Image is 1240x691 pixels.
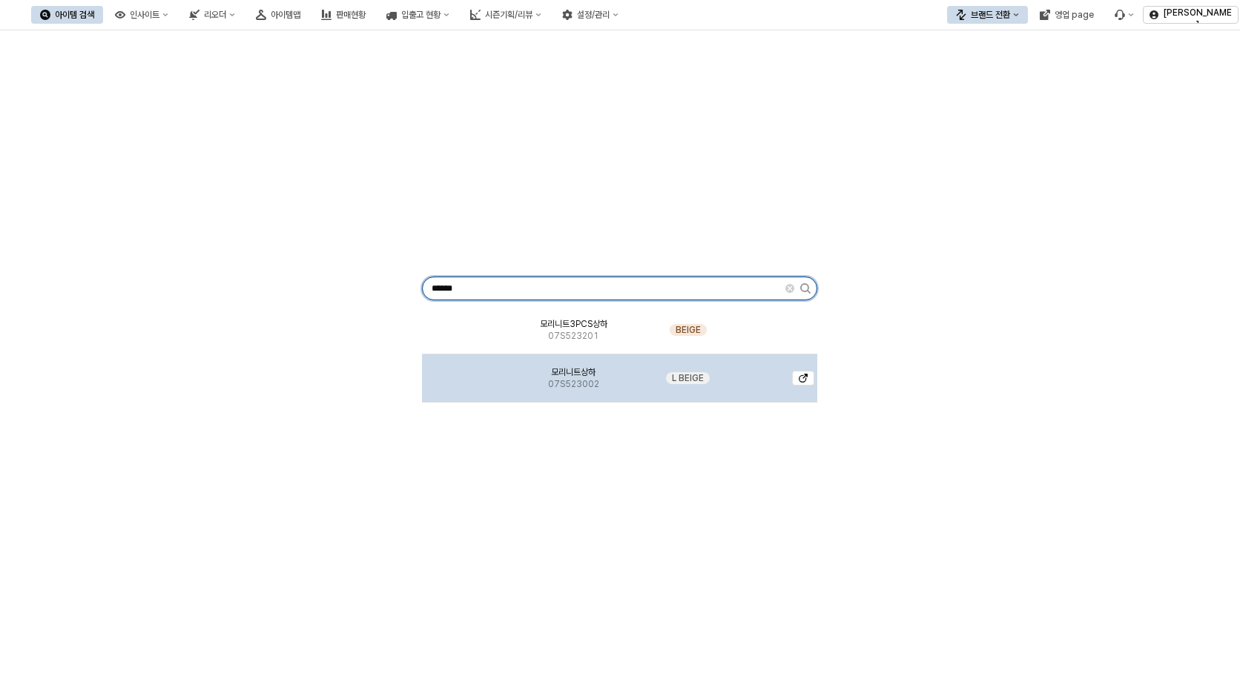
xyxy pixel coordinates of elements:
button: Clear [785,284,794,293]
button: 인사이트 [106,6,177,24]
button: 설정/관리 [553,6,627,24]
div: 입출고 현황 [401,10,441,20]
button: 브랜드 전환 [947,6,1028,24]
div: 시즌기획/리뷰 [485,10,532,20]
span: 모리니트3PCS상하 [540,318,607,330]
span: BEIGE [676,324,701,336]
button: 입출고 현황 [377,6,458,24]
button: [PERSON_NAME] [1143,6,1239,24]
button: 아이템 상세 [792,371,814,386]
div: 영업 page [1055,10,1094,20]
div: 판매현황 [336,10,366,20]
button: 판매현황 [312,6,375,24]
div: 설정/관리 [577,10,610,20]
button: 리오더 [180,6,244,24]
div: Menu item 6 [1106,6,1143,24]
button: 아이템맵 [247,6,309,24]
div: 리오더 [204,10,226,20]
span: L BEIGE [672,372,704,384]
button: 영업 page [1031,6,1103,24]
div: 아이템 검색 [55,10,94,20]
div: 아이템맵 [271,10,300,20]
span: 07S523002 [548,378,599,390]
div: 인사이트 [130,10,159,20]
span: 07S523201 [548,330,598,342]
button: 시즌기획/리뷰 [461,6,550,24]
span: 모리니트상하 [551,366,596,378]
p: [PERSON_NAME] [1163,7,1232,30]
div: 브랜드 전환 [971,10,1010,20]
button: 아이템 검색 [31,6,103,24]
